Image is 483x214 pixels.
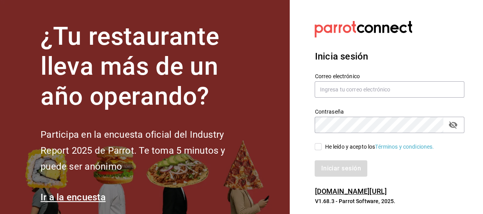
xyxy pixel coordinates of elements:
a: Términos y condiciones. [375,144,434,150]
h1: ¿Tu restaurante lleva más de un año operando? [41,22,251,111]
button: passwordField [446,118,460,132]
h3: Inicia sesión [315,49,464,63]
label: Contraseña [315,109,464,114]
h2: Participa en la encuesta oficial del Industry Report 2025 de Parrot. Te toma 5 minutos y puede se... [41,127,251,174]
input: Ingresa tu correo electrónico [315,81,464,98]
a: Ir a la encuesta [41,192,106,203]
label: Correo electrónico [315,74,464,79]
p: V1.68.3 - Parrot Software, 2025. [315,197,464,205]
div: He leído y acepto los [325,143,434,151]
a: [DOMAIN_NAME][URL] [315,187,386,195]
